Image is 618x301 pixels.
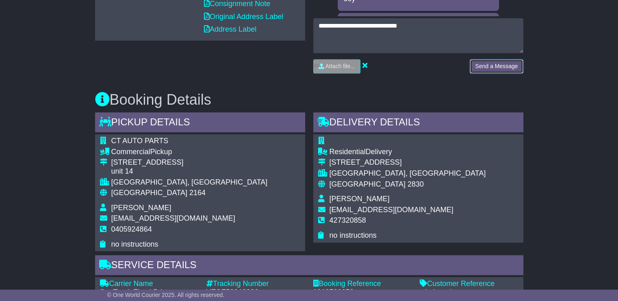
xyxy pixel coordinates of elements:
[420,288,518,297] div: window visor
[204,13,283,21] a: Original Address Label
[330,148,366,156] span: Residential
[100,279,199,288] div: Carrier Name
[111,148,268,157] div: Pickup
[111,158,268,167] div: [STREET_ADDRESS]
[313,112,523,134] div: Delivery Details
[95,112,305,134] div: Pickup Details
[111,240,158,248] span: no instructions
[111,137,169,145] span: CT AUTO PARTS
[111,225,152,233] span: 0405924864
[470,59,523,73] button: Send a Message
[111,189,187,197] span: [GEOGRAPHIC_DATA]
[111,214,235,222] span: [EMAIL_ADDRESS][DOMAIN_NAME]
[111,178,268,187] div: [GEOGRAPHIC_DATA], [GEOGRAPHIC_DATA]
[204,25,256,33] a: Address Label
[206,288,305,297] div: VFQZ50043886
[107,292,225,298] span: © One World Courier 2025. All rights reserved.
[313,279,412,288] div: Booking Reference
[189,189,206,197] span: 2164
[330,158,486,167] div: [STREET_ADDRESS]
[330,148,486,157] div: Delivery
[330,180,405,188] span: [GEOGRAPHIC_DATA]
[408,180,424,188] span: 2830
[330,216,366,224] span: 427320858
[330,206,453,214] span: [EMAIL_ADDRESS][DOMAIN_NAME]
[111,204,171,212] span: [PERSON_NAME]
[330,195,390,203] span: [PERSON_NAME]
[420,279,518,288] div: Customer Reference
[95,92,523,108] h3: Booking Details
[95,255,523,277] div: Service Details
[111,148,150,156] span: Commercial
[313,288,412,297] div: 1019700279
[330,169,486,178] div: [GEOGRAPHIC_DATA], [GEOGRAPHIC_DATA]
[330,231,377,239] span: no instructions
[206,279,305,288] div: Tracking Number
[111,167,268,176] div: unit 14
